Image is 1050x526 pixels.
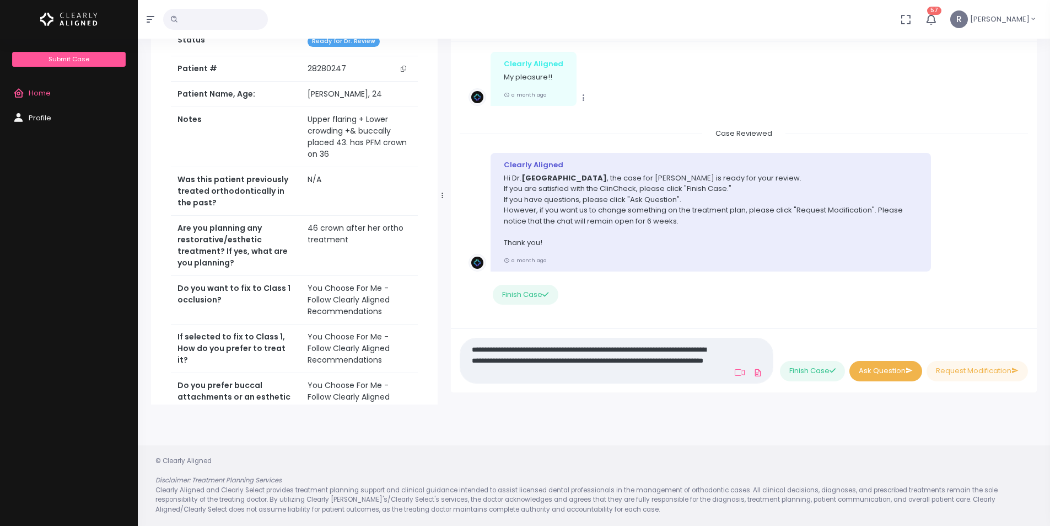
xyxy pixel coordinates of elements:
td: You Choose For Me - Follow Clearly Aligned Recommendations [301,373,418,433]
th: Was this patient previously treated orthodontically in the past? [171,167,301,216]
th: Are you planning any restorative/esthetic treatment? If yes, what are you planning? [171,216,301,276]
a: Submit Case [12,52,125,67]
div: © Clearly Aligned Clearly Aligned and Clearly Select provides treatment planning support and clin... [144,456,1043,514]
span: Ready for Dr. Review [308,36,380,47]
td: 46 crown after her ortho treatment [301,216,418,276]
th: Notes [171,107,301,167]
button: Finish Case [780,361,845,381]
td: You Choose For Me - Follow Clearly Aligned Recommendations [301,276,418,325]
td: Upper flaring + Lower crowding +& buccally placed 43. has PFM crown on 36 [301,107,418,167]
th: Patient Name, Age: [171,82,301,107]
span: Profile [29,113,51,123]
button: Ask Question [849,361,922,381]
button: Request Modification [927,361,1028,381]
th: Do you prefer buccal attachments or an esthetic lingual attachment protocol? [171,373,301,433]
span: 57 [927,7,941,15]
td: N/A [301,167,418,216]
button: Finish Case [493,285,558,305]
div: scrollable content [460,50,1028,317]
span: Submit Case [49,55,89,63]
img: Logo Horizontal [40,8,98,31]
a: Add Loom Video [733,368,747,377]
div: Clearly Aligned [504,160,918,171]
th: Do you want to fix to Class 1 occlusion? [171,276,301,325]
span: R [950,10,968,28]
small: a month ago [504,257,546,264]
span: Case Reviewed [702,125,785,142]
div: Clearly Aligned [504,59,563,70]
span: [PERSON_NAME] [970,14,1030,25]
th: If selected to fix to Class 1, How do you prefer to treat it? [171,325,301,373]
td: [PERSON_NAME], 24 [301,82,418,107]
th: Status [171,28,301,56]
a: Add Files [751,363,764,382]
p: Hi Dr. , the case for [PERSON_NAME] is ready for your review. If you are satisfied with the ClinC... [504,173,918,248]
b: [GEOGRAPHIC_DATA] [521,173,607,183]
span: Home [29,88,51,98]
td: 28280247 [301,56,418,82]
small: a month ago [504,91,546,98]
td: You Choose For Me - Follow Clearly Aligned Recommendations [301,325,418,373]
em: Disclaimer: Treatment Planning Services [155,476,282,485]
p: My pleasure!! [504,72,563,83]
th: Patient # [171,56,301,82]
